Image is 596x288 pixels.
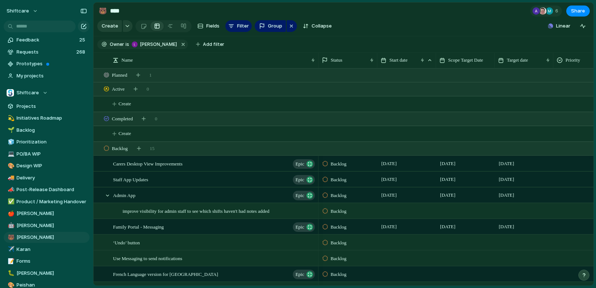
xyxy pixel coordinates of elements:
[555,7,560,15] span: 6
[97,5,109,17] button: 🐻
[7,186,14,193] button: 📣
[389,56,407,64] span: Start date
[17,174,87,182] span: Delivery
[124,40,131,48] button: is
[331,255,346,262] span: Backlog
[99,6,107,16] div: 🐻
[7,150,14,158] button: 💻
[331,176,346,183] span: Backlog
[8,138,13,146] div: 🧊
[206,22,219,30] span: Fields
[4,268,90,279] a: 🐛[PERSON_NAME]
[237,22,249,30] span: Filter
[293,159,315,169] button: Epic
[4,244,90,255] a: ✈️Karan
[17,89,39,96] span: Shiftcare
[17,138,87,146] span: Prioritization
[17,210,87,217] span: [PERSON_NAME]
[130,40,178,48] button: [PERSON_NAME]
[17,60,87,68] span: Prototypes
[17,36,77,44] span: Feedback
[7,198,14,205] button: ✅
[8,269,13,277] div: 🐛
[4,58,90,69] a: Prototypes
[79,36,87,44] span: 25
[438,222,457,231] span: [DATE]
[112,145,128,152] span: Backlog
[4,172,90,183] a: 🚚Delivery
[379,191,399,200] span: [DATE]
[8,162,13,170] div: 🎨
[155,115,157,123] span: 0
[4,256,90,267] a: 📝Forms
[192,39,229,50] button: Add filter
[4,208,90,219] a: 🍎[PERSON_NAME]
[295,190,304,201] span: Epic
[17,127,87,134] span: Backlog
[379,175,399,184] span: [DATE]
[295,222,304,232] span: Epic
[331,208,346,215] span: Backlog
[149,72,152,79] span: 1
[255,20,286,32] button: Group
[113,191,135,199] span: Admin App
[8,186,13,194] div: 📣
[4,47,90,58] a: Requests268
[4,160,90,171] div: 🎨Design WIP
[4,136,90,147] div: 🧊Prioritization
[17,186,87,193] span: Post-Release Dashboard
[566,6,590,17] button: Share
[497,191,516,200] span: [DATE]
[4,196,90,207] div: ✅Product / Marketing Handover
[17,258,87,265] span: Forms
[295,159,304,169] span: Epic
[438,159,457,168] span: [DATE]
[150,145,155,152] span: 15
[4,232,90,243] div: 🐻[PERSON_NAME]
[295,269,304,280] span: Epic
[8,150,13,158] div: 💻
[8,221,13,230] div: 🤖
[379,222,399,231] span: [DATE]
[113,222,164,231] span: Family Portal - Messaging
[112,85,125,93] span: Active
[4,149,90,160] div: 💻PO/BA WIP
[379,159,399,168] span: [DATE]
[4,220,90,231] a: 🤖[PERSON_NAME]
[8,174,13,182] div: 🚚
[7,234,14,241] button: 🐻
[438,191,457,200] span: [DATE]
[147,85,149,93] span: 0
[497,222,516,231] span: [DATE]
[331,160,346,168] span: Backlog
[203,41,224,48] span: Add filter
[17,270,87,277] span: [PERSON_NAME]
[295,175,304,185] span: Epic
[17,48,74,56] span: Requests
[293,191,315,200] button: Epic
[17,150,87,158] span: PO/BA WIP
[448,56,483,64] span: Scope Target Date
[4,113,90,124] div: 💫Initiatives Roadmap
[300,20,335,32] button: Collapse
[8,126,13,134] div: 🌱
[545,21,573,32] button: Linear
[225,20,252,32] button: Filter
[7,162,14,169] button: 🎨
[113,159,182,168] span: Carers Desktop View Improvements
[4,184,90,195] a: 📣Post-Release Dashboard
[17,246,87,253] span: Karan
[17,222,87,229] span: [PERSON_NAME]
[268,22,282,30] span: Group
[8,257,13,266] div: 📝
[293,222,315,232] button: Epic
[140,41,177,48] span: [PERSON_NAME]
[7,210,14,217] button: 🍎
[7,174,14,182] button: 🚚
[7,258,14,265] button: 📝
[7,138,14,146] button: 🧊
